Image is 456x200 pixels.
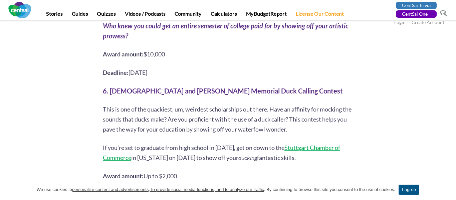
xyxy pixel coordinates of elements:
[93,10,120,20] a: Quizzes
[8,2,31,18] img: CentSai
[68,10,92,20] a: Guides
[103,106,352,133] span: This is one of the quackiest, um, weirdest scholarships out there. Have an affinity for mocking t...
[42,10,67,20] a: Stories
[144,50,165,58] span: $10,000
[444,186,451,193] a: I agree
[396,2,437,9] a: CentSai Trivia
[103,172,144,180] b: Award amount:
[103,50,144,58] b: Award amount:
[396,10,437,18] a: CentSai One
[399,185,419,195] a: I agree
[72,187,264,192] u: personalize content and advertisements, to provide social media functions, and to analyze our tra...
[257,154,296,161] span: fantastic skills.
[103,87,343,95] b: 6. [DEMOGRAPHIC_DATA] and [PERSON_NAME] Memorial Duck Calling Contest
[207,10,241,20] a: Calculators
[394,19,406,26] a: Login
[131,154,238,161] span: in [US_STATE] on [DATE] to show off your
[171,10,206,20] a: Community
[292,10,348,20] a: License Our Content
[103,69,129,76] b: Deadline:
[238,154,257,161] span: ducking
[144,172,177,180] span: Up to $2,000
[412,19,444,26] a: Create Account
[121,10,170,20] a: Videos / Podcasts
[242,10,291,20] a: MyBudgetReport
[407,19,411,26] span: |
[129,69,147,76] span: [DATE]
[103,144,284,151] span: If you’re set to graduate from high school in [DATE], get on down to the
[37,186,395,193] span: We use cookies to . By continuing to browse this site you consent to the use of cookies.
